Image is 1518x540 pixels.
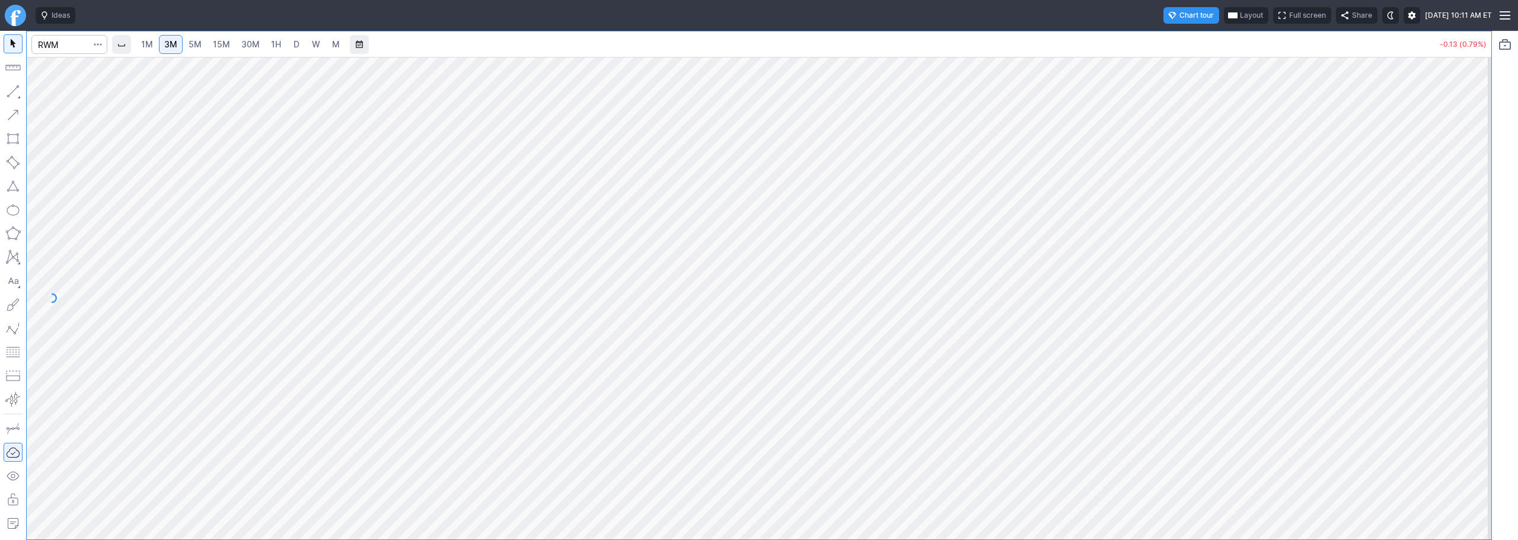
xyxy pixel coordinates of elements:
button: Rectangle [4,129,23,148]
span: 1H [271,39,281,49]
button: Elliott waves [4,319,23,338]
button: Chart tour [1163,7,1219,24]
input: Search [31,35,107,54]
button: Drawing mode: Single [4,419,23,438]
button: Toggle dark mode [1382,7,1399,24]
a: 1H [266,35,286,54]
button: Add note [4,514,23,533]
button: Brush [4,295,23,314]
span: M [332,39,340,49]
a: D [287,35,306,54]
button: Share [1336,7,1377,24]
button: Mouse [4,34,23,53]
span: [DATE] 10:11 AM ET [1425,9,1492,21]
button: Text [4,271,23,290]
span: Chart tour [1179,9,1214,21]
span: 5M [189,39,202,49]
button: Arrow [4,106,23,124]
button: Interval [112,35,131,54]
a: Finviz.com [5,5,26,26]
button: Full screen [1273,7,1331,24]
span: 30M [241,39,260,49]
button: Measure [4,58,23,77]
button: Lock drawings [4,490,23,509]
button: XABCD [4,248,23,267]
span: Layout [1240,9,1263,21]
a: M [326,35,345,54]
span: Full screen [1289,9,1326,21]
button: Rotated rectangle [4,153,23,172]
span: 1M [141,39,153,49]
p: -0.13 (0.79%) [1440,41,1487,48]
a: 5M [183,35,207,54]
button: Search [90,35,106,54]
span: Ideas [52,9,70,21]
button: Ideas [36,7,75,24]
button: Triangle [4,177,23,196]
a: 3M [159,35,183,54]
button: Range [350,35,369,54]
button: Ellipse [4,200,23,219]
span: 15M [213,39,230,49]
button: Hide drawings [4,466,23,485]
button: Anchored VWAP [4,390,23,409]
span: D [294,39,299,49]
a: 15M [208,35,235,54]
span: W [312,39,320,49]
button: Line [4,82,23,101]
button: Portfolio watchlist [1495,35,1514,54]
span: Share [1352,9,1372,21]
button: Settings [1404,7,1420,24]
button: Drawings Autosave: On [4,443,23,462]
a: W [307,35,326,54]
button: Fibonacci retracements [4,343,23,362]
button: Position [4,366,23,385]
button: Polygon [4,224,23,243]
a: 30M [236,35,265,54]
a: 1M [136,35,158,54]
button: Layout [1224,7,1268,24]
span: 3M [164,39,177,49]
